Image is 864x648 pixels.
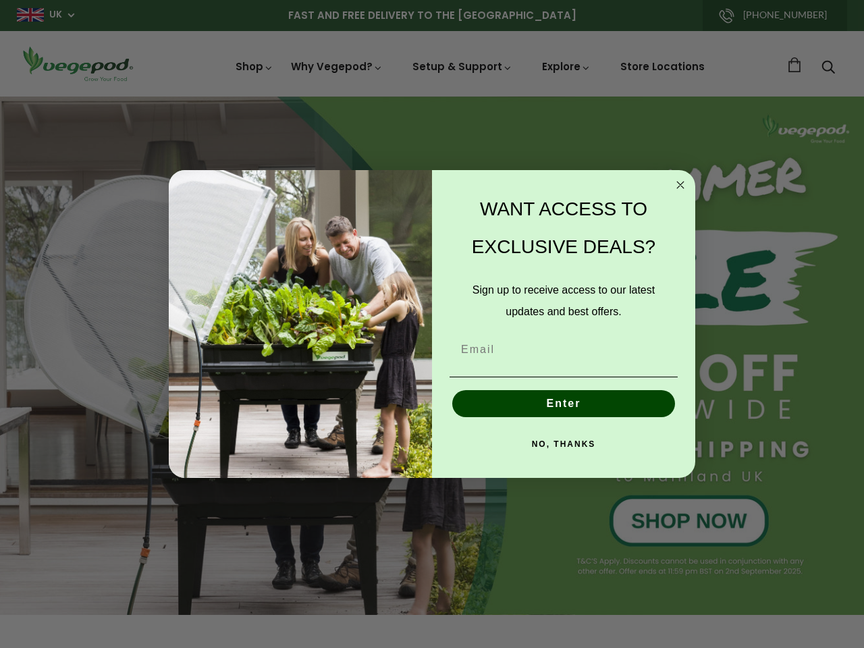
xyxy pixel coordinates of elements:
img: e9d03583-1bb1-490f-ad29-36751b3212ff.jpeg [169,170,432,479]
input: Email [450,336,678,363]
button: Close dialog [672,177,688,193]
button: Enter [452,390,675,417]
button: NO, THANKS [450,431,678,458]
span: WANT ACCESS TO EXCLUSIVE DEALS? [472,198,655,257]
span: Sign up to receive access to our latest updates and best offers. [473,284,655,317]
